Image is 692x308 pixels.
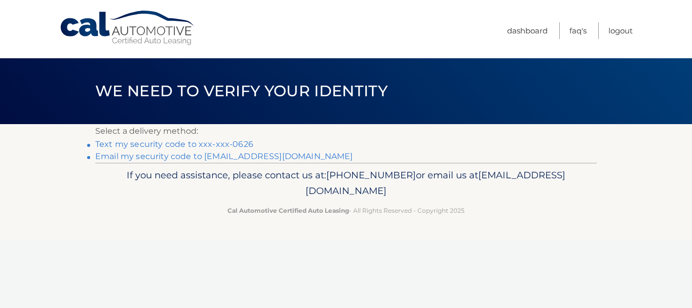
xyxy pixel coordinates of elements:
p: - All Rights Reserved - Copyright 2025 [102,205,590,216]
strong: Cal Automotive Certified Auto Leasing [227,207,349,214]
p: If you need assistance, please contact us at: or email us at [102,167,590,200]
a: Email my security code to [EMAIL_ADDRESS][DOMAIN_NAME] [95,151,353,161]
a: Logout [608,22,633,39]
a: Text my security code to xxx-xxx-0626 [95,139,253,149]
span: [PHONE_NUMBER] [326,169,416,181]
span: We need to verify your identity [95,82,388,100]
p: Select a delivery method: [95,124,597,138]
a: Cal Automotive [59,10,196,46]
a: FAQ's [569,22,587,39]
a: Dashboard [507,22,548,39]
